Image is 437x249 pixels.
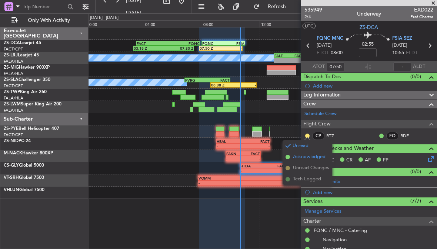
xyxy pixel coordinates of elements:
[4,41,20,45] span: ZS-DCA
[4,95,23,101] a: FALA/HLA
[4,127,59,131] a: ZS-PYEBell Helicopter 407
[4,139,19,143] span: ZS-NID
[234,83,256,87] div: -
[4,65,50,70] a: ZS-MIGHawker 900XP
[4,102,61,107] a: ZS-LWMSuper King Air 200
[199,176,258,180] div: VOMM
[386,132,398,140] div: FO
[303,144,374,153] span: Dispatch Checks and Weather
[303,23,316,29] button: UTC
[327,62,344,71] input: --:--
[304,208,341,215] a: Manage Services
[410,197,421,205] span: (7/7)
[289,53,304,58] div: FACT
[303,217,321,226] span: Charter
[260,20,318,27] div: 12:00
[243,151,260,156] div: FACT
[240,164,263,168] div: HTDA
[4,46,23,52] a: FACT/CPT
[4,176,19,180] span: VT-SRH
[293,153,326,161] span: Acknowledged
[4,83,23,89] a: FACT/CPT
[393,62,411,71] input: --:--
[362,41,374,48] span: 02:55
[240,168,263,173] div: -
[4,188,19,192] span: VHLUN
[4,151,22,155] span: M-NACK
[410,14,433,20] span: Pref Charter
[168,41,200,46] div: FQNC
[313,63,325,71] span: ATOT
[312,132,324,140] div: CP
[304,14,322,20] span: 2/4
[304,6,322,14] span: 535949
[314,227,367,233] a: FQNC / MNC - Catering
[326,132,343,139] a: RTZ
[226,156,243,161] div: -
[207,78,230,82] div: FACT
[4,163,44,168] a: CS-GLYGlobal 5000
[4,41,41,45] a: ZS-DCALearjet 45
[200,46,221,50] div: 07:50 Z
[274,53,289,58] div: FALE
[410,73,421,81] span: (0/0)
[293,142,308,150] span: Unread
[4,102,21,107] span: ZS-LWM
[164,46,194,50] div: 07:30 Z
[357,10,381,18] div: Underway
[263,168,286,173] div: -
[331,49,343,57] span: 08:00
[4,108,23,113] a: FALA/HLA
[4,127,19,131] span: ZS-PYE
[289,58,304,63] div: -
[410,168,421,176] span: (0/0)
[258,176,317,180] div: FALA
[258,181,317,185] div: -
[317,49,329,57] span: ETOT
[221,46,242,50] div: -
[303,91,341,99] span: Leg Information
[392,35,412,42] span: FSIA SEZ
[304,110,337,118] a: Schedule Crew
[250,1,294,13] button: Refresh
[365,157,371,164] span: AF
[4,132,23,138] a: FACT/CPT
[4,151,53,155] a: M-NACKHawker 800XP
[392,42,407,49] span: [DATE]
[211,83,233,87] div: 08:38 Z
[243,156,260,161] div: -
[86,20,144,27] div: 00:00
[4,139,31,143] a: ZS-NIDPC-24
[137,41,168,46] div: FACT
[392,49,404,57] span: 10:55
[413,63,425,71] span: ALDT
[4,78,19,82] span: ZS-SLA
[314,236,347,243] a: --- - Navigation
[4,53,39,58] a: ZS-LRJLearjet 45
[23,1,65,12] input: Trip Number
[4,71,23,76] a: FALA/HLA
[4,53,18,58] span: ZS-LRJ
[185,78,207,82] div: FVRG
[90,15,119,21] div: [DATE] - [DATE]
[226,151,243,156] div: FAKN
[4,90,47,94] a: ZS-TWPKing Air 260
[134,46,164,50] div: 03:18 Z
[4,188,44,192] a: VHLUNGlobal 7500
[202,20,260,27] div: 08:00
[303,73,341,81] span: Dispatch To-Dos
[4,90,20,94] span: ZS-TWP
[360,23,378,31] span: ZS-DCA
[202,41,223,46] div: FQNC
[223,41,244,46] div: FSIA
[274,58,289,63] div: -
[8,14,80,26] button: Only With Activity
[261,4,292,9] span: Refresh
[217,144,243,148] div: -
[313,189,433,196] div: Add new
[303,100,316,108] span: Crew
[317,35,343,42] span: FQNC MNC
[346,157,353,164] span: CR
[4,59,23,64] a: FALA/HLA
[303,120,331,128] span: Flight Crew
